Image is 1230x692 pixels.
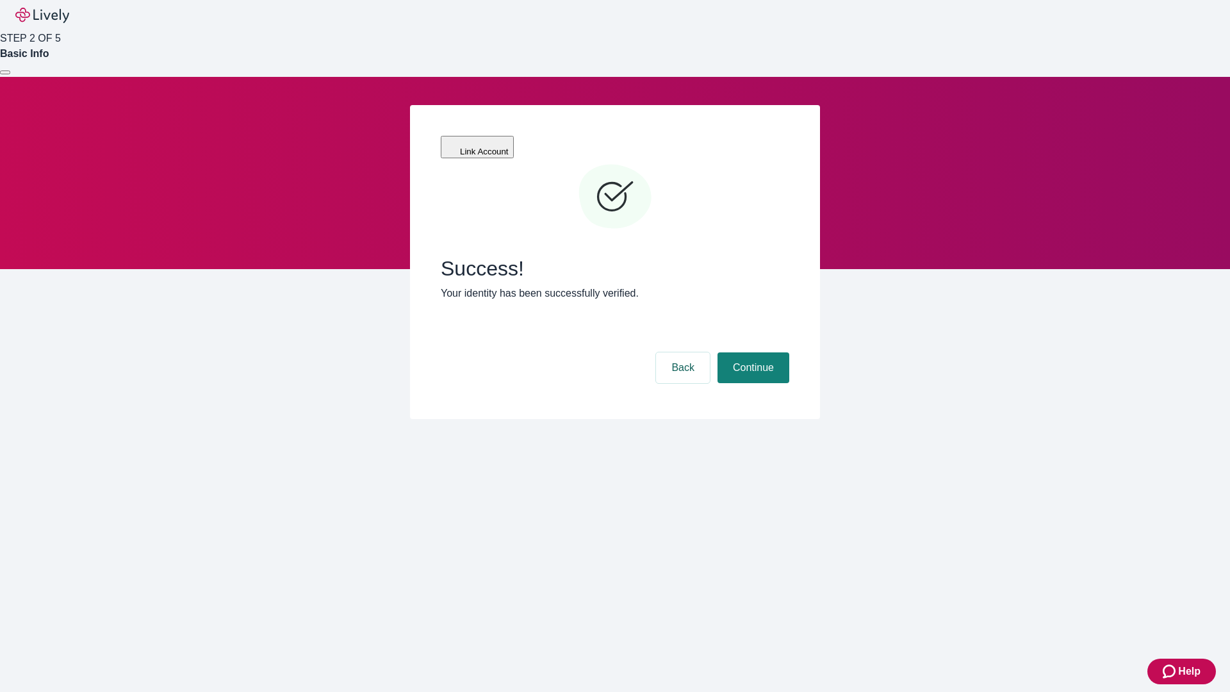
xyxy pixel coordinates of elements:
img: Lively [15,8,69,23]
button: Continue [717,352,789,383]
svg: Checkmark icon [577,159,653,236]
button: Back [656,352,710,383]
p: Your identity has been successfully verified. [441,286,789,301]
svg: Zendesk support icon [1163,664,1178,679]
button: Link Account [441,136,514,158]
button: Zendesk support iconHelp [1147,659,1216,684]
span: Success! [441,256,789,281]
span: Help [1178,664,1201,679]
